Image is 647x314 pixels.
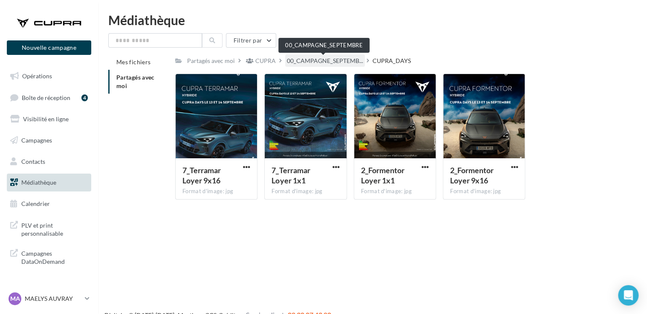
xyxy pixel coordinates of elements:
[255,57,276,65] div: CUPRA
[450,188,518,195] div: Format d'image: jpg
[108,14,637,26] div: Médiathèque
[116,74,155,89] span: Partagés avec moi
[373,57,411,65] div: CUPRA_DAYS
[5,244,93,269] a: Campagnes DataOnDemand
[7,291,91,307] a: MA MAELYS AUVRAY
[5,216,93,241] a: PLV et print personnalisable
[361,188,429,195] div: Format d'image: jpg
[21,137,52,144] span: Campagnes
[7,40,91,55] button: Nouvelle campagne
[187,57,235,65] div: Partagés avec moi
[272,188,339,195] div: Format d'image: jpg
[81,94,88,101] div: 4
[361,166,404,185] span: 2_Formentor Loyer 1x1
[21,157,45,165] span: Contacts
[22,94,70,101] span: Boîte de réception
[226,33,276,48] button: Filtrer par
[287,57,363,65] span: 00_CAMPAGNE_SEPTEMB...
[5,174,93,191] a: Médiathèque
[272,166,310,185] span: 7_Terramar Loyer 1x1
[5,195,93,213] a: Calendrier
[116,58,150,66] span: Mes fichiers
[5,153,93,171] a: Contacts
[21,200,50,207] span: Calendrier
[5,88,93,107] a: Boîte de réception4
[5,67,93,85] a: Opérations
[182,166,221,185] span: 7_Terramar Loyer 9x16
[450,166,494,185] span: 2_Formentor Loyer 9x16
[5,131,93,149] a: Campagnes
[278,38,370,53] div: 00_CAMPAGNE_SEPTEMBRE
[23,115,69,123] span: Visibilité en ligne
[21,179,56,186] span: Médiathèque
[22,72,52,80] span: Opérations
[5,110,93,128] a: Visibilité en ligne
[10,294,20,303] span: MA
[618,285,638,305] div: Open Intercom Messenger
[21,220,88,238] span: PLV et print personnalisable
[182,188,250,195] div: Format d'image: jpg
[21,248,88,266] span: Campagnes DataOnDemand
[25,294,81,303] p: MAELYS AUVRAY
